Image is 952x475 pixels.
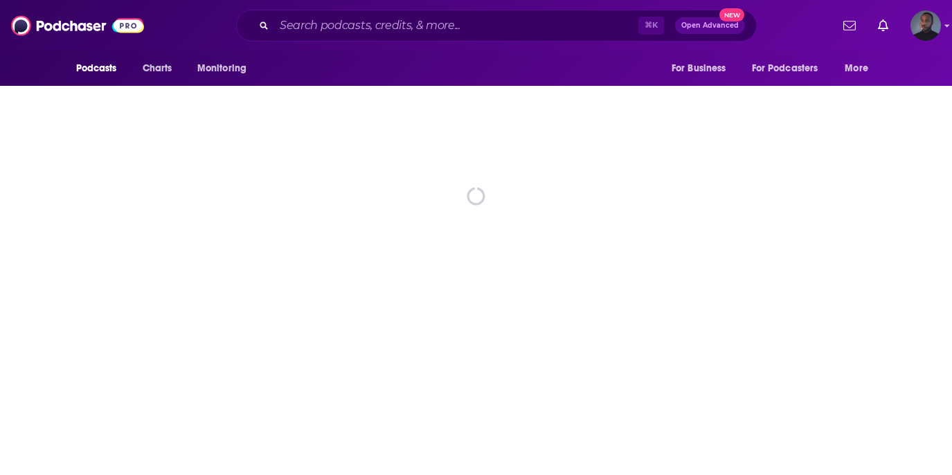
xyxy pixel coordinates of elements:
[11,12,144,39] img: Podchaser - Follow, Share and Rate Podcasts
[910,10,941,41] span: Logged in as jarryd.boyd
[838,14,861,37] a: Show notifications dropdown
[638,17,664,35] span: ⌘ K
[675,17,745,34] button: Open AdvancedNew
[236,10,757,42] div: Search podcasts, credits, & more...
[76,59,117,78] span: Podcasts
[910,10,941,41] button: Show profile menu
[197,59,246,78] span: Monitoring
[872,14,894,37] a: Show notifications dropdown
[743,55,838,82] button: open menu
[910,10,941,41] img: User Profile
[672,59,726,78] span: For Business
[188,55,264,82] button: open menu
[845,59,868,78] span: More
[143,59,172,78] span: Charts
[134,55,181,82] a: Charts
[835,55,886,82] button: open menu
[681,22,739,29] span: Open Advanced
[719,8,744,21] span: New
[662,55,744,82] button: open menu
[274,15,638,37] input: Search podcasts, credits, & more...
[66,55,135,82] button: open menu
[752,59,818,78] span: For Podcasters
